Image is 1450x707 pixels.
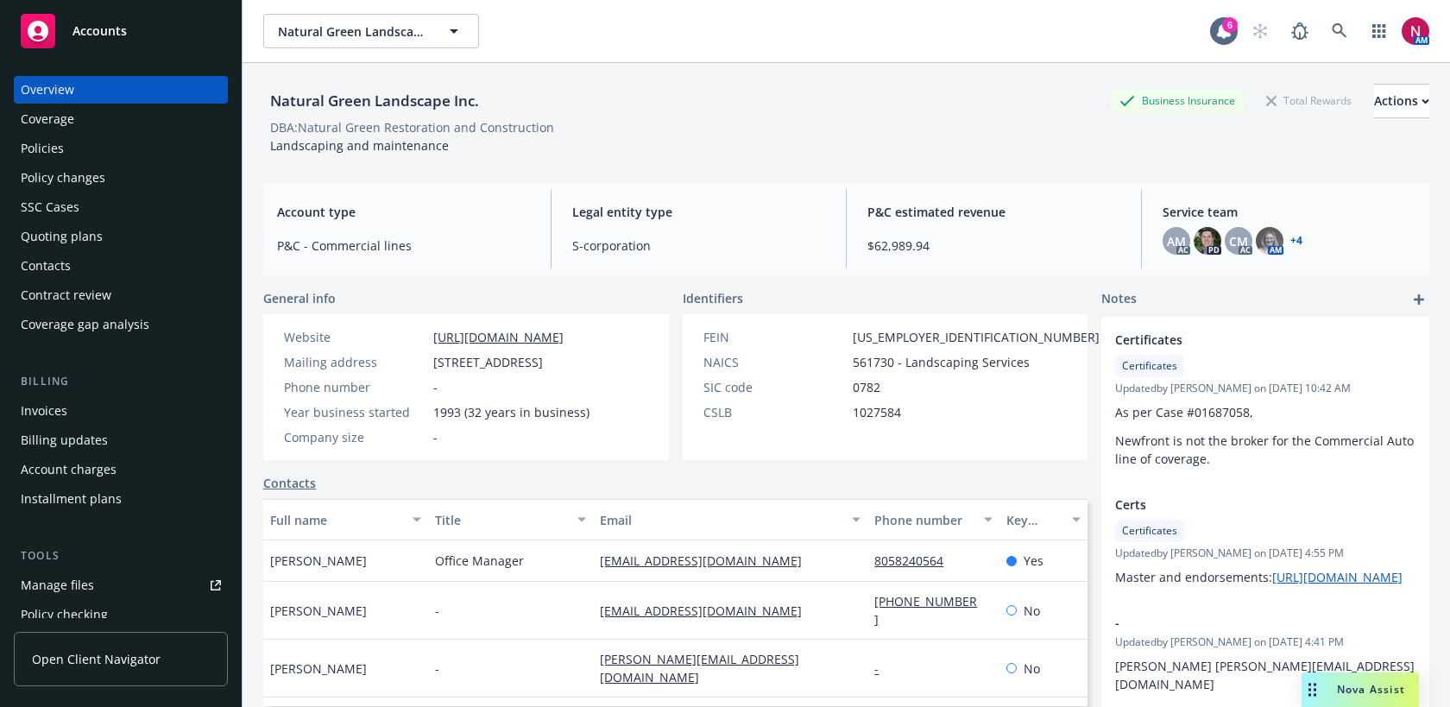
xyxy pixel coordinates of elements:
div: Website [284,328,426,346]
img: photo [1194,227,1221,255]
span: [PERSON_NAME] [270,660,367,678]
div: Overview [21,76,74,104]
span: Legal entity type [572,203,825,221]
a: SSC Cases [14,193,228,221]
div: Installment plans [21,485,122,513]
div: Coverage [21,105,74,133]
span: 0782 [853,378,880,396]
div: Quoting plans [21,223,103,250]
span: Updated by [PERSON_NAME] on [DATE] 4:55 PM [1115,546,1415,561]
span: No [1024,602,1040,620]
a: Installment plans [14,485,228,513]
div: SIC code [703,378,846,396]
span: Master and endorsements: [1115,569,1403,585]
a: Invoices [14,397,228,425]
div: Drag to move [1302,672,1323,707]
div: Natural Green Landscape Inc. [263,90,486,112]
span: Notes [1101,289,1137,310]
span: [PERSON_NAME] [270,552,367,570]
span: Service team [1163,203,1415,221]
div: 6 [1222,17,1238,33]
div: Total Rewards [1258,90,1360,111]
span: CM [1229,232,1248,250]
a: 8058240564 [874,552,957,569]
span: Updated by [PERSON_NAME] on [DATE] 4:41 PM [1115,634,1415,650]
div: SSC Cases [21,193,79,221]
a: [EMAIL_ADDRESS][DOMAIN_NAME] [600,552,816,569]
a: [PERSON_NAME][EMAIL_ADDRESS][DOMAIN_NAME] [600,651,799,685]
span: - [433,378,438,396]
span: Certificates [1122,523,1177,539]
div: Coverage gap analysis [21,311,149,338]
span: Landscaping and maintenance [270,137,449,154]
div: CertificatesCertificatesUpdatedby [PERSON_NAME] on [DATE] 10:42 AMAs per Case #01687058,Newfront ... [1101,317,1429,482]
span: General info [263,289,336,307]
div: Policy changes [21,164,105,192]
a: Contract review [14,281,228,309]
div: Contract review [21,281,111,309]
div: Policies [21,135,64,162]
span: Identifiers [683,289,743,307]
p: [PERSON_NAME] [PERSON_NAME][EMAIL_ADDRESS][DOMAIN_NAME] [1115,657,1415,693]
a: Policy checking [14,601,228,628]
div: Key contact [1006,511,1062,529]
a: add [1409,289,1429,310]
span: - [435,660,439,678]
span: Account type [277,203,530,221]
span: P&C estimated revenue [867,203,1120,221]
span: Certificates [1122,358,1177,374]
div: Mailing address [284,353,426,371]
img: photo [1256,227,1283,255]
a: Accounts [14,7,228,55]
span: Certificates [1115,331,1371,349]
div: Account charges [21,456,117,483]
div: Actions [1374,85,1429,117]
div: Invoices [21,397,67,425]
a: Policies [14,135,228,162]
span: Accounts [72,24,127,38]
a: Billing updates [14,426,228,454]
a: Overview [14,76,228,104]
span: Office Manager [435,552,524,570]
div: Company size [284,428,426,446]
a: [URL][DOMAIN_NAME] [433,329,564,345]
p: Newfront is not the broker for the Commercial Auto line of coverage. [1115,432,1415,468]
a: - [874,660,892,677]
a: Start snowing [1243,14,1277,48]
img: photo [1402,17,1429,45]
span: Yes [1024,552,1043,570]
a: Quoting plans [14,223,228,250]
span: [US_EMPLOYER_IDENTIFICATION_NUMBER] [853,328,1100,346]
span: - [433,428,438,446]
span: - [435,602,439,620]
button: Natural Green Landscape Inc. [263,14,479,48]
div: DBA: Natural Green Restoration and Construction [270,118,554,136]
a: [EMAIL_ADDRESS][DOMAIN_NAME] [600,603,816,619]
span: Natural Green Landscape Inc. [278,22,427,41]
span: P&C - Commercial lines [277,237,530,255]
div: Billing updates [21,426,108,454]
span: 1027584 [853,403,901,421]
div: Phone number [284,378,426,396]
span: 1993 (32 years in business) [433,403,589,421]
span: Open Client Navigator [32,650,161,668]
span: S-corporation [572,237,825,255]
a: [PHONE_NUMBER] [874,593,977,628]
p: As per Case #01687058, [1115,403,1415,421]
a: Report a Bug [1283,14,1317,48]
a: [URL][DOMAIN_NAME] [1272,569,1403,585]
span: Nova Assist [1337,682,1405,697]
button: Nova Assist [1302,672,1419,707]
button: Full name [263,499,428,540]
div: Title [435,511,567,529]
span: [PERSON_NAME] [270,602,367,620]
span: Updated by [PERSON_NAME] on [DATE] 10:42 AM [1115,381,1415,396]
div: Billing [14,373,228,390]
div: Manage files [21,571,94,599]
a: Policy changes [14,164,228,192]
a: Contacts [263,474,316,492]
div: Year business started [284,403,426,421]
div: Full name [270,511,402,529]
div: Tools [14,547,228,565]
span: AM [1167,232,1186,250]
